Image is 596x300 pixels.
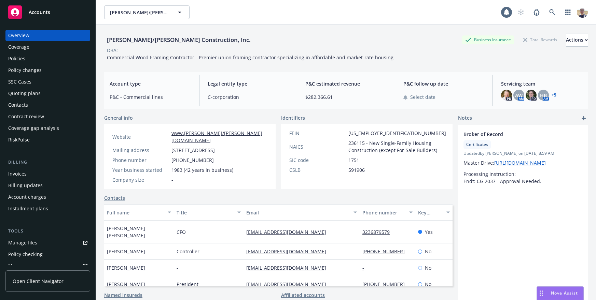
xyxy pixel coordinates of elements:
span: 591906 [348,166,365,174]
div: Policy changes [8,65,42,76]
span: General info [104,114,133,121]
div: Title [177,209,233,216]
a: Contacts [5,100,90,110]
a: Start snowing [514,5,528,19]
div: Policies [8,53,25,64]
a: Manage exposures [5,260,90,271]
a: [EMAIL_ADDRESS][DOMAIN_NAME] [246,281,332,287]
div: CSLB [289,166,346,174]
span: [PERSON_NAME] [107,248,145,255]
span: 1751 [348,156,359,164]
span: P&C estimated revenue [305,80,387,87]
div: Manage exposures [8,260,52,271]
div: Account charges [8,192,46,202]
span: CFO [177,228,186,236]
span: Identifiers [281,114,305,121]
div: Business Insurance [462,35,514,44]
div: Billing updates [8,180,43,191]
span: 236115 - New Single-Family Housing Construction (except For-Sale Builders) [348,139,446,154]
span: Broker of Record [463,131,565,138]
div: Invoices [8,168,27,179]
span: P&C follow up date [403,80,485,87]
div: Contacts [8,100,28,110]
div: Full name [107,209,164,216]
button: Actions [566,33,588,47]
a: Accounts [5,3,90,22]
div: Contract review [8,111,44,122]
span: Yes [425,228,433,236]
span: - [177,264,178,271]
a: Policy checking [5,249,90,260]
a: Switch app [561,5,575,19]
button: Full name [104,204,174,221]
button: [PERSON_NAME]/[PERSON_NAME] Construction, Inc. [104,5,190,19]
a: [EMAIL_ADDRESS][DOMAIN_NAME] [246,229,332,235]
button: Email [244,204,360,221]
div: Actions [566,33,588,46]
span: No [425,281,431,288]
div: Drag to move [537,287,545,300]
span: Open Client Navigator [13,277,64,285]
div: Year business started [112,166,169,174]
span: Controller [177,248,199,255]
span: - [171,176,173,183]
p: Processing Instruction: Endt: CG 2037 - Approval Needed. [463,170,582,185]
span: [PERSON_NAME] [107,281,145,288]
a: Policy changes [5,65,90,76]
span: Select date [410,93,435,101]
a: [EMAIL_ADDRESS][DOMAIN_NAME] [246,248,332,255]
button: Title [174,204,244,221]
div: Phone number [362,209,405,216]
a: 3236879579 [362,229,395,235]
div: Coverage gap analysis [8,123,59,134]
a: www.[PERSON_NAME]/[PERSON_NAME][DOMAIN_NAME] [171,130,262,144]
div: Phone number [112,156,169,164]
a: [PHONE_NUMBER] [362,248,410,255]
span: Notes [458,114,472,122]
a: +5 [552,93,556,97]
button: Phone number [360,204,415,221]
div: Broker of RecordCertificatesUpdatedby [PERSON_NAME] on [DATE] 8:59 AMMaster Drive:[URL][DOMAIN_NA... [458,125,588,190]
div: DBA: - [107,47,120,54]
span: HB [540,92,547,99]
span: Certificates [466,141,488,148]
div: Email [246,209,349,216]
span: Updated by [PERSON_NAME] on [DATE] 8:59 AM [463,150,582,156]
a: Billing updates [5,180,90,191]
span: $282,366.61 [305,93,387,101]
span: [PHONE_NUMBER] [171,156,214,164]
div: Quoting plans [8,88,41,99]
button: Nova Assist [537,286,584,300]
a: Manage files [5,237,90,248]
a: [PHONE_NUMBER] [362,281,410,287]
a: Contacts [104,194,125,201]
div: FEIN [289,130,346,137]
div: Company size [112,176,169,183]
span: [PERSON_NAME] [107,264,145,271]
span: Account type [110,80,191,87]
a: Named insureds [104,291,142,299]
span: No [425,248,431,255]
a: Policies [5,53,90,64]
a: [EMAIL_ADDRESS][DOMAIN_NAME] [246,265,332,271]
a: Affiliated accounts [281,291,325,299]
div: Tools [5,228,90,235]
div: Coverage [8,42,29,52]
span: [US_EMPLOYER_IDENTIFICATION_NUMBER] [348,130,446,137]
img: photo [501,90,512,101]
p: Master Drive: [463,159,582,166]
span: Nova Assist [551,290,578,296]
a: Installment plans [5,203,90,214]
a: Quoting plans [5,88,90,99]
span: Legal entity type [208,80,289,87]
a: SSC Cases [5,76,90,87]
div: Billing [5,159,90,166]
a: [URL][DOMAIN_NAME] [494,160,546,166]
div: SIC code [289,156,346,164]
div: RiskPulse [8,134,30,145]
span: [PERSON_NAME] [PERSON_NAME] [107,225,171,239]
button: Key contact [415,204,453,221]
div: Total Rewards [520,35,560,44]
a: Account charges [5,192,90,202]
div: Website [112,133,169,140]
